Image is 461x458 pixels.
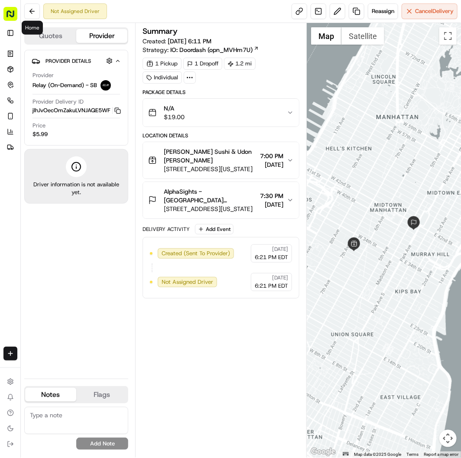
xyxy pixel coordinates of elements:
[164,165,256,173] span: [STREET_ADDRESS][US_STATE]
[162,278,213,286] span: Not Assigned Driver
[260,160,283,169] span: [DATE]
[424,452,458,457] a: Report a map error
[162,250,230,257] span: Created (Sent To Provider)
[23,56,156,65] input: Got a question? Start typing here...
[9,127,16,133] div: 📗
[45,58,91,65] span: Provider Details
[168,37,211,45] span: [DATE] 6:11 PM
[143,58,182,70] div: 1 Pickup
[260,152,283,160] span: 7:00 PM
[309,446,338,458] img: Google
[164,205,256,213] span: [STREET_ADDRESS][US_STATE]
[143,142,299,179] button: [PERSON_NAME] Sushi & Udon [PERSON_NAME][STREET_ADDRESS][US_STATE]7:00 PM[DATE]
[82,126,139,134] span: API Documentation
[309,446,338,458] a: Open this area in Google Maps (opens a new window)
[32,81,97,89] span: Relay (On-Demand) - SB
[183,58,222,70] div: 1 Dropoff
[143,45,259,54] div: Strategy:
[143,71,182,84] div: Individual
[143,226,190,233] div: Delivery Activity
[143,182,299,218] button: AlphaSights - [GEOGRAPHIC_DATA] [PERSON_NAME][STREET_ADDRESS][US_STATE]7:30 PM[DATE]
[32,71,54,79] span: Provider
[76,29,127,43] button: Provider
[86,147,105,153] span: Pylon
[22,21,43,35] div: Home
[195,224,234,234] button: Add Event
[29,91,110,98] div: We're available if you need us!
[9,83,24,98] img: 1736555255976-a54dd68f-1ca7-489b-9aae-adbdc363a1c4
[70,122,143,138] a: 💻API Documentation
[224,58,256,70] div: 1.2 mi
[9,35,158,49] p: Welcome 👋
[76,388,127,402] button: Flags
[415,7,454,15] span: Cancel Delivery
[439,430,457,447] button: Map camera controls
[255,282,288,290] span: 6:21 PM EDT
[343,452,349,456] button: Keyboard shortcuts
[61,146,105,153] a: Powered byPylon
[143,27,178,35] h3: Summary
[32,130,48,138] span: $5.99
[143,99,299,127] button: N/A$19.00
[368,3,398,19] button: Reassign
[402,3,458,19] button: CancelDelivery
[147,85,158,96] button: Start new chat
[143,37,211,45] span: Created:
[25,29,76,43] button: Quotes
[5,122,70,138] a: 📗Knowledge Base
[101,80,111,91] img: relay_logo_black.png
[170,45,253,54] span: IO: Doordash (opn_MVHm7U)
[32,98,84,106] span: Provider Delivery ID
[29,83,142,91] div: Start new chat
[354,452,401,457] span: Map data ©2025 Google
[406,452,419,457] a: Terms (opens in new tab)
[143,132,299,139] div: Location Details
[255,253,288,261] span: 6:21 PM EDT
[32,181,121,196] span: Driver information is not available yet.
[17,126,66,134] span: Knowledge Base
[164,113,185,121] span: $19.00
[272,274,288,281] span: [DATE]
[272,246,288,253] span: [DATE]
[164,147,256,165] span: [PERSON_NAME] Sushi & Udon [PERSON_NAME]
[372,7,394,15] span: Reassign
[260,200,283,209] span: [DATE]
[170,45,259,54] a: IO: Doordash (opn_MVHm7U)
[25,388,76,402] button: Notes
[164,104,185,113] span: N/A
[143,89,299,96] div: Package Details
[9,9,26,26] img: Nash
[164,187,256,205] span: AlphaSights - [GEOGRAPHIC_DATA] [PERSON_NAME]
[73,127,80,133] div: 💻
[32,54,121,68] button: Provider Details
[311,27,341,45] button: Show street map
[341,27,384,45] button: Show satellite imagery
[439,27,457,45] button: Toggle fullscreen view
[32,122,45,130] span: Price
[260,192,283,200] span: 7:30 PM
[32,107,121,114] button: jlhJvOecOmZakuLVNJAQE5WF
